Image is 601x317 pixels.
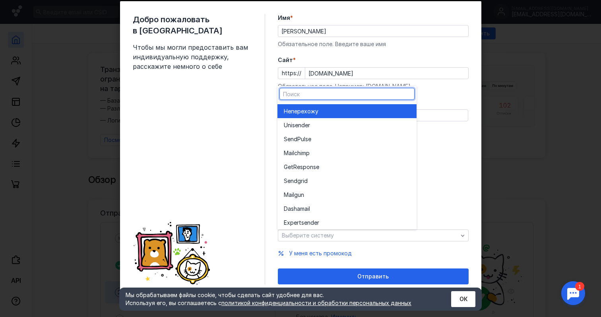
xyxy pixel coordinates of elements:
span: Добро пожаловать в [GEOGRAPHIC_DATA] [133,14,252,36]
div: grid [277,102,417,229]
button: У меня есть промокод [289,249,352,257]
span: gun [294,191,304,199]
span: Sendgr [284,177,303,185]
a: политикой конфиденциальности и обработки персональных данных [221,299,411,306]
button: Неперехожу [277,104,417,118]
span: r [308,121,310,129]
span: Mailchim [284,149,306,157]
span: SendPuls [284,135,308,143]
span: pertsender [290,219,319,227]
span: У меня есть промокод [289,250,352,257]
span: Чтобы мы могли предоставить вам индивидуальную поддержку, расскажите немного о себе [133,43,252,71]
span: Не [284,107,291,115]
button: Sendgrid [277,174,417,188]
span: перехожу [291,107,318,115]
span: p [306,149,310,157]
span: Выберите систему [282,232,334,239]
span: id [303,177,308,185]
span: l [309,205,310,213]
span: Mail [284,191,294,199]
span: Отправить [357,273,389,280]
button: ОК [451,291,475,307]
span: Ex [284,219,290,227]
span: Имя [278,14,290,22]
span: G [284,163,288,171]
button: SendPulse [277,132,417,146]
button: Отправить [278,268,469,284]
input: Поиск [280,88,414,99]
button: Dashamail [277,202,417,216]
button: Mailchimp [277,146,417,160]
button: Unisender [277,118,417,132]
span: etResponse [288,163,319,171]
span: Dashamai [284,205,309,213]
div: 1 [18,5,27,14]
span: Unisende [284,121,308,129]
div: Обязательное поле. Введите ваше имя [278,40,469,48]
button: GetResponse [277,160,417,174]
div: Мы обрабатываем файлы cookie, чтобы сделать сайт удобнее для вас. Используя его, вы соглашаетесь c [126,291,432,307]
span: e [308,135,311,143]
button: Expertsender [277,216,417,229]
span: Cайт [278,56,293,64]
button: Выберите систему [278,229,469,241]
button: Mailgun [277,188,417,202]
div: Обязательное поле. Например: [DOMAIN_NAME] [278,82,469,90]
